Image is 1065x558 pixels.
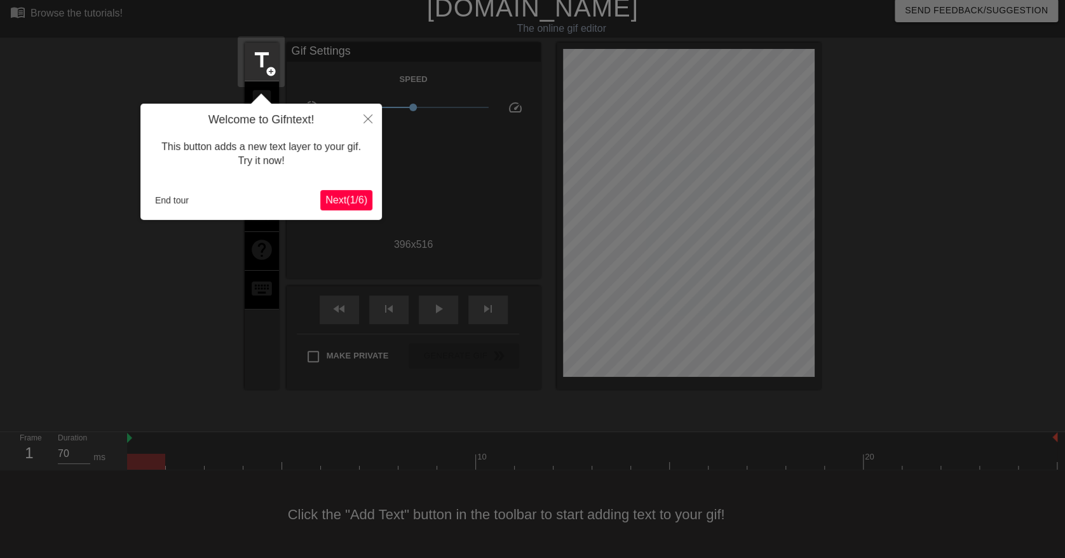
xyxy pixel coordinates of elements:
div: This button adds a new text layer to your gif. Try it now! [150,127,372,181]
h4: Welcome to Gifntext! [150,113,372,127]
button: End tour [150,191,194,210]
button: Close [354,104,382,133]
span: Next ( 1 / 6 ) [325,194,367,205]
button: Next [320,190,372,210]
